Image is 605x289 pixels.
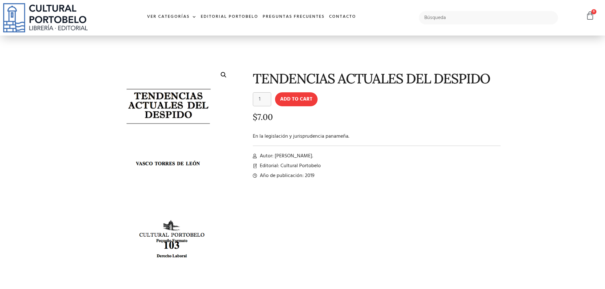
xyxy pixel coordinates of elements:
[260,10,327,24] a: Preguntas frecuentes
[253,71,501,86] h1: TENDENCIAS ACTUALES DEL DESPIDO
[275,92,318,106] button: Add to cart
[145,10,198,24] a: Ver Categorías
[591,9,596,14] span: 0
[253,92,271,106] input: Product quantity
[258,152,313,160] span: Autor: [PERSON_NAME].
[218,69,229,81] a: 🔍
[258,172,314,180] span: Año de publicación: 2019
[253,112,257,122] span: $
[253,112,273,122] bdi: 7.00
[586,11,595,20] a: 0
[419,11,558,24] input: Búsqueda
[327,10,358,24] a: Contacto
[253,133,501,140] p: En la legislación y jurisprudencia panameña.
[198,10,260,24] a: Editorial Portobelo
[258,162,321,170] span: Editorial: Cultural Portobelo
